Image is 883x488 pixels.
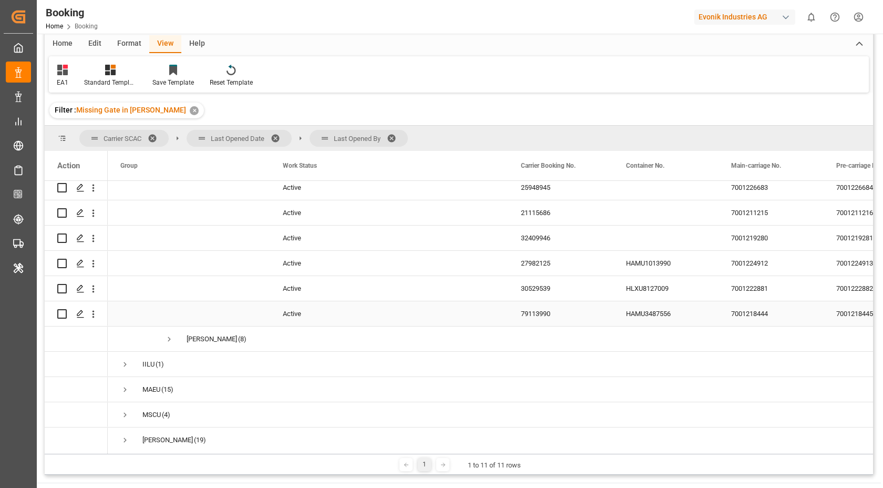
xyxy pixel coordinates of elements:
div: Help [181,35,213,53]
div: Press SPACE to select this row. [45,327,108,352]
div: Active [270,276,508,301]
span: Container No. [626,162,664,169]
span: (15) [161,378,173,402]
span: Filter : [55,106,76,114]
span: (8) [238,327,247,351]
div: MSCU [142,403,161,427]
div: 27982125 [508,251,613,276]
div: Standard Templates [84,78,137,87]
div: Press SPACE to select this row. [45,352,108,377]
div: Press SPACE to select this row. [45,377,108,402]
div: Active [270,301,508,326]
span: (1) [156,352,164,377]
div: Reset Template [210,78,253,87]
span: Missing Gate in [PERSON_NAME] [76,106,186,114]
span: Work Status [283,162,317,169]
div: ✕ [190,106,199,115]
span: Pre-carriage No. [836,162,881,169]
div: 7001226683 [718,175,824,200]
div: Press SPACE to select this row. [45,276,108,301]
div: Booking [46,5,98,21]
div: 79113990 [508,301,613,326]
div: Press SPACE to select this row. [45,175,108,200]
div: 7001224912 [718,251,824,276]
div: 30529539 [508,276,613,301]
div: IILU [142,352,155,377]
div: Press SPACE to select this row. [45,301,108,327]
div: 1 to 11 of 11 rows [468,460,521,471]
div: Save Template [152,78,194,87]
div: Press SPACE to select this row. [45,402,108,428]
div: Active [270,200,508,225]
div: HAMU3487556 [613,301,718,326]
button: show 0 new notifications [799,5,823,29]
div: HAMU1013990 [613,251,718,276]
div: 1 [418,458,431,471]
div: Press SPACE to select this row. [45,428,108,453]
div: MAEU [142,378,160,402]
div: Active [270,175,508,200]
div: 7001222881 [718,276,824,301]
div: 7001219280 [718,226,824,250]
div: Home [45,35,80,53]
div: View [149,35,181,53]
div: Action [57,161,80,170]
div: 21115686 [508,200,613,225]
div: Press SPACE to select this row. [45,200,108,226]
div: Evonik Industries AG [694,9,795,25]
span: Group [120,162,138,169]
button: Help Center [823,5,847,29]
span: Last Opened By [334,135,381,143]
span: (4) [162,403,170,427]
div: 32409946 [508,226,613,250]
div: Active [270,226,508,250]
span: Last Opened Date [211,135,264,143]
div: [PERSON_NAME] [187,327,237,351]
button: Evonik Industries AG [694,7,799,27]
span: (19) [194,428,206,452]
div: 7001211215 [718,200,824,225]
a: Home [46,23,63,30]
div: Active [270,251,508,276]
div: Press SPACE to select this row. [45,251,108,276]
div: Edit [80,35,109,53]
div: 25948945 [508,175,613,200]
div: EA1 [57,78,68,87]
div: Format [109,35,149,53]
div: HLXU8127009 [613,276,718,301]
div: 7001218444 [718,301,824,326]
span: Carrier Booking No. [521,162,576,169]
span: Carrier SCAC [104,135,141,143]
span: Main-carriage No. [731,162,781,169]
div: [PERSON_NAME] [142,428,193,452]
div: Press SPACE to select this row. [45,226,108,251]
